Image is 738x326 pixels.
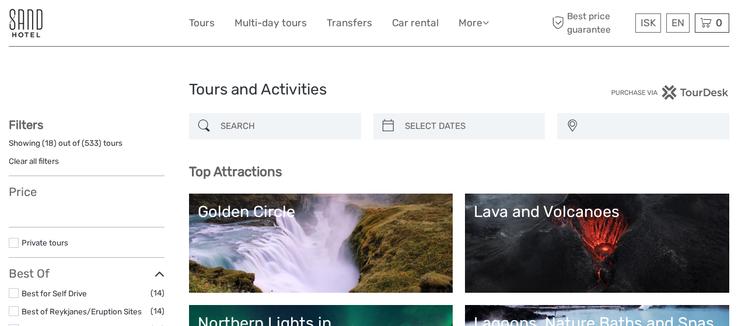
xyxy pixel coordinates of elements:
[714,17,724,29] span: 0
[9,118,43,132] strong: Filters
[459,15,489,31] a: More
[474,202,720,221] div: Lava and Volcanoes
[45,138,54,149] label: 18
[189,80,550,99] h1: Tours and Activities
[9,267,165,281] h3: Best Of
[327,15,372,31] a: Transfers
[9,138,165,156] div: Showing ( ) out of ( ) tours
[611,85,729,100] img: PurchaseViaTourDesk.png
[85,138,99,149] label: 533
[9,9,43,37] img: 186-9edf1c15-b972-4976-af38-d04df2434085_logo_small.jpg
[641,17,656,29] span: ISK
[400,116,540,136] input: SELECT DATES
[9,185,165,199] h3: Price
[198,202,445,221] div: Golden Circle
[22,289,87,298] a: Best for Self Drive
[666,13,690,33] div: EN
[216,116,355,136] input: SEARCH
[22,307,142,316] a: Best of Reykjanes/Eruption Sites
[151,286,165,300] span: (14)
[189,15,215,31] a: Tours
[22,238,68,247] a: Private tours
[474,202,720,284] a: Lava and Volcanoes
[189,164,282,180] b: Top Attractions
[198,202,445,284] a: Golden Circle
[151,304,165,318] span: (14)
[9,156,59,166] a: Clear all filters
[549,10,632,36] span: Best price guarantee
[392,15,439,31] a: Car rental
[235,15,307,31] a: Multi-day tours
